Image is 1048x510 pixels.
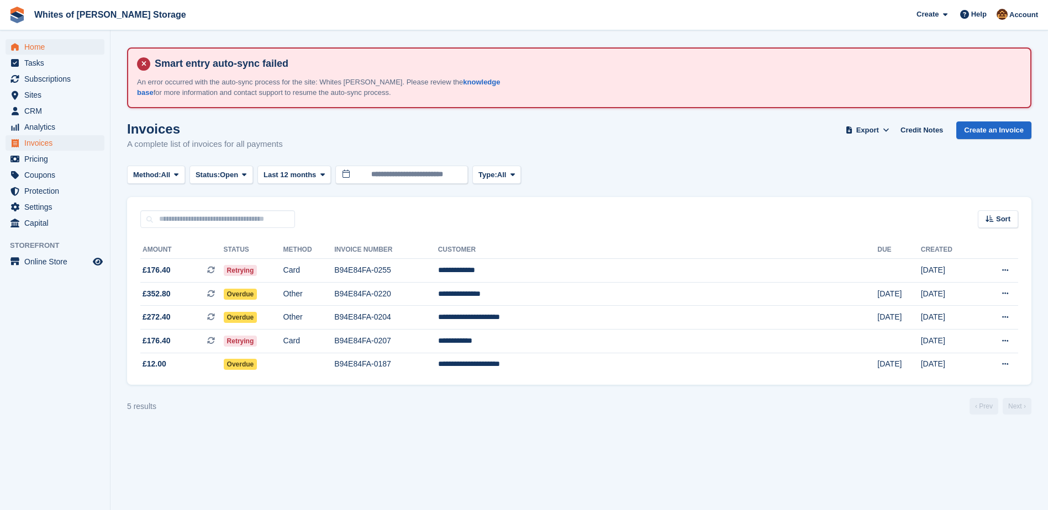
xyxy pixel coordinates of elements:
a: menu [6,215,104,231]
p: An error occurred with the auto-sync process for the site: Whites [PERSON_NAME]. Please review th... [137,77,524,98]
span: Retrying [224,265,257,276]
span: Last 12 months [264,169,316,180]
th: Due [877,241,920,259]
th: Status [224,241,283,259]
span: Tasks [24,55,91,71]
button: Export [843,121,892,140]
td: [DATE] [877,306,920,330]
td: Other [283,282,335,306]
span: Account [1009,9,1038,20]
span: £176.40 [143,335,171,347]
td: [DATE] [921,282,977,306]
td: Card [283,259,335,283]
a: menu [6,254,104,269]
td: [DATE] [921,329,977,353]
span: Retrying [224,336,257,347]
td: B94E84FA-0187 [334,353,438,376]
a: menu [6,151,104,167]
span: £176.40 [143,264,171,276]
td: Card [283,329,335,353]
span: Overdue [224,312,257,323]
span: Capital [24,215,91,231]
span: Analytics [24,119,91,135]
span: Home [24,39,91,55]
span: Type: [478,169,497,180]
p: A complete list of invoices for all payments [127,138,283,151]
nav: Page [967,398,1034,415]
td: B94E84FA-0207 [334,329,438,353]
a: menu [6,71,104,87]
th: Amount [140,241,224,259]
td: B94E84FA-0204 [334,306,438,330]
th: Customer [438,241,878,259]
td: [DATE] [921,259,977,283]
span: All [497,169,507,180]
img: stora-icon-8386f47178a22dfd0bd8f6a31ec36ba5ce8667c1dd55bd0f319d3a0aa187defe.svg [9,7,25,23]
span: Method: [133,169,161,180]
span: Protection [24,183,91,199]
a: menu [6,199,104,215]
span: Open [220,169,238,180]
span: Overdue [224,289,257,300]
span: Overdue [224,359,257,370]
img: Eddie White [997,9,1008,20]
a: Whites of [PERSON_NAME] Storage [30,6,191,24]
td: B94E84FA-0220 [334,282,438,306]
button: Last 12 months [257,166,331,184]
a: menu [6,39,104,55]
a: menu [6,167,104,183]
span: £272.40 [143,311,171,323]
a: Preview store [91,255,104,268]
td: Other [283,306,335,330]
th: Created [921,241,977,259]
td: [DATE] [921,306,977,330]
th: Method [283,241,335,259]
a: menu [6,119,104,135]
span: £352.80 [143,288,171,300]
span: Online Store [24,254,91,269]
h1: Invoices [127,121,283,136]
button: Type: All [472,166,521,184]
a: Previous [970,398,998,415]
h4: Smart entry auto-sync failed [150,57,1021,70]
a: Create an Invoice [956,121,1031,140]
span: Sites [24,87,91,103]
span: £12.00 [143,358,166,370]
th: Invoice Number [334,241,438,259]
td: [DATE] [921,353,977,376]
a: menu [6,55,104,71]
a: menu [6,103,104,119]
span: Storefront [10,240,110,251]
td: [DATE] [877,282,920,306]
span: Settings [24,199,91,215]
span: Sort [996,214,1010,225]
td: [DATE] [877,353,920,376]
td: B94E84FA-0255 [334,259,438,283]
span: Export [856,125,879,136]
span: Subscriptions [24,71,91,87]
button: Method: All [127,166,185,184]
span: Help [971,9,987,20]
span: All [161,169,171,180]
span: Pricing [24,151,91,167]
a: menu [6,87,104,103]
div: 5 results [127,401,156,412]
a: menu [6,135,104,151]
a: menu [6,183,104,199]
button: Status: Open [189,166,253,184]
a: Credit Notes [896,121,947,140]
span: CRM [24,103,91,119]
span: Status: [196,169,220,180]
span: Create [917,9,939,20]
span: Invoices [24,135,91,151]
a: Next [1003,398,1031,415]
span: Coupons [24,167,91,183]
